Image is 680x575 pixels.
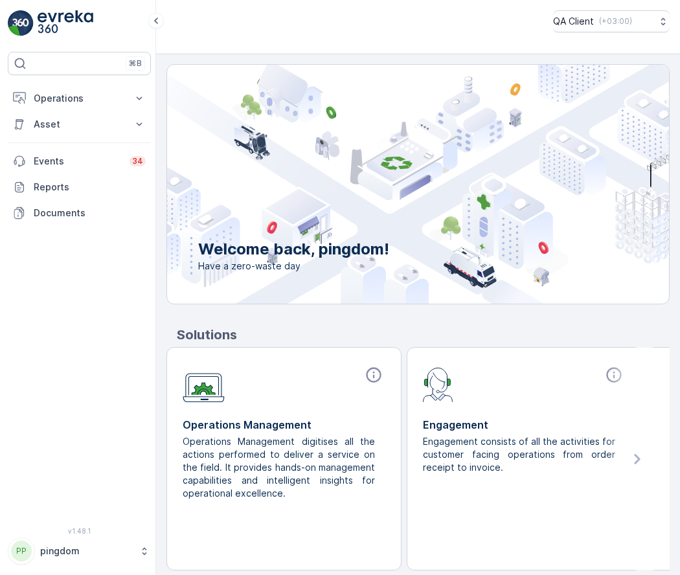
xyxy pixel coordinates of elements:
img: logo_light-DOdMpM7g.png [38,10,93,36]
p: Documents [34,207,146,220]
button: Operations [8,85,151,111]
p: Reports [34,181,146,194]
p: ⌘B [129,58,142,69]
span: Have a zero-waste day [198,260,389,273]
p: Operations Management [183,417,385,433]
img: module-icon [423,366,453,402]
a: Events34 [8,148,151,174]
p: Welcome back, pingdom! [198,239,389,260]
a: Reports [8,174,151,200]
img: logo [8,10,34,36]
div: PP [11,541,32,561]
p: Solutions [177,325,670,344]
button: QA Client(+03:00) [553,10,670,32]
p: Events [34,155,122,168]
p: Asset [34,118,125,131]
span: v 1.48.1 [8,527,151,535]
img: city illustration [109,65,669,304]
p: Operations Management digitises all the actions performed to deliver a service on the field. It p... [183,435,375,500]
p: Engagement consists of all the activities for customer facing operations from order receipt to in... [423,435,615,474]
p: QA Client [553,15,594,28]
p: Engagement [423,417,626,433]
p: Operations [34,92,125,105]
p: 34 [132,156,143,166]
button: Asset [8,111,151,137]
button: PPpingdom [8,537,151,565]
p: pingdom [40,545,133,558]
img: module-icon [183,366,225,403]
p: ( +03:00 ) [599,16,632,27]
a: Documents [8,200,151,226]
